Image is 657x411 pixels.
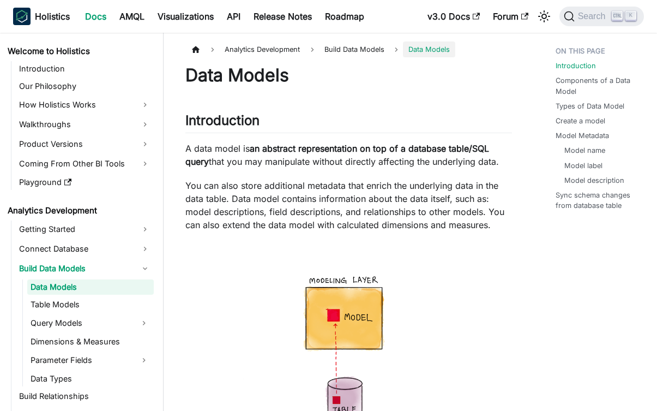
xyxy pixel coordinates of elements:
span: Build Data Models [319,41,390,57]
a: Sync schema changes from database table [556,190,640,211]
a: Walkthroughs [16,116,154,133]
a: Playground [16,175,154,190]
a: HolisticsHolistics [13,8,70,25]
button: Switch between dark and light mode (currently light mode) [535,8,553,25]
span: Analytics Development [219,41,305,57]
button: Expand sidebar category 'Parameter Fields' [134,352,154,369]
a: Connect Database [16,240,154,258]
h1: Data Models [185,64,512,86]
a: How Holistics Works [16,96,154,114]
strong: an abstract representation on top of a database table/SQL query [185,143,489,167]
kbd: K [625,11,636,21]
a: Build Relationships [16,389,154,404]
button: Expand sidebar category 'Query Models' [134,314,154,332]
a: API [220,8,247,25]
a: Data Models [27,279,154,295]
p: A data model is that you may manipulate without directly affecting the underlying data. [185,142,512,168]
a: Visualizations [151,8,220,25]
a: Docs [79,8,113,25]
p: You can also store additional metadata that enrich the underlying data in the data table. Data mo... [185,179,512,231]
a: Coming From Other BI Tools [16,155,154,172]
a: Introduction [556,61,596,71]
a: Query Models [27,314,134,332]
b: Holistics [35,10,70,23]
a: Our Philosophy [16,79,154,94]
a: Build Data Models [16,260,154,277]
a: Product Versions [16,135,154,153]
a: Parameter Fields [27,352,134,369]
a: Data Types [27,371,154,386]
nav: Breadcrumbs [185,41,512,57]
a: v3.0 Docs [421,8,486,25]
a: Components of a Data Model [556,75,640,96]
a: Model name [564,145,605,156]
button: Search (Ctrl+K) [559,7,644,26]
span: Search [575,11,612,21]
a: Model label [564,160,602,171]
a: Home page [185,41,206,57]
a: Analytics Development [4,203,154,218]
a: Roadmap [318,8,371,25]
a: Introduction [16,61,154,76]
a: Model description [564,175,624,186]
a: AMQL [113,8,151,25]
a: Table Models [27,297,154,312]
img: Holistics [13,8,31,25]
a: Create a model [556,116,605,126]
a: Types of Data Model [556,101,624,111]
a: Welcome to Holistics [4,44,154,59]
a: Forum [486,8,535,25]
a: Model Metadata [556,130,609,141]
span: Data Models [403,41,455,57]
a: Release Notes [247,8,318,25]
a: Dimensions & Measures [27,334,154,349]
h2: Introduction [185,112,512,133]
a: Getting Started [16,221,154,238]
